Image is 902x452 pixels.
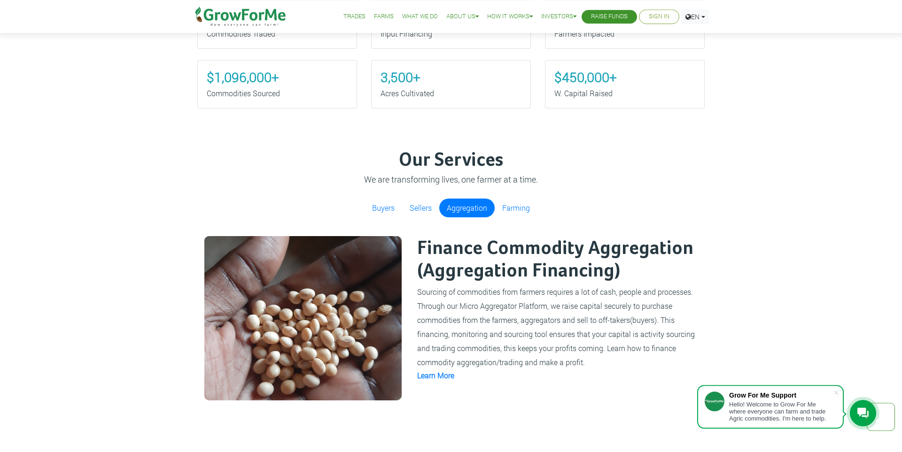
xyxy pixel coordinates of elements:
a: Investors [541,12,576,22]
a: Sellers [402,199,439,217]
h2: Finance Commodity Aggregation (Aggregation Financing) [417,237,696,283]
a: EN [681,9,709,24]
p: Commodities Traded [207,28,348,39]
a: Trades [343,12,365,22]
b: $450,000+ [554,69,617,86]
a: Sign In [649,12,669,22]
p: Farmers Impacted [554,28,695,39]
p: Commodities Sourced [207,88,348,99]
b: $1,096,000+ [207,69,279,86]
div: Grow For Me Support [729,391,833,399]
h3: Our Services [199,149,703,172]
a: About Us [446,12,479,22]
img: growforme image [204,236,402,400]
small: Sourcing of commodities from farmers requires a lot of cash, people and processes. Through our Mi... [417,287,695,367]
a: Farms [374,12,394,22]
a: Raise Funds [591,12,628,22]
p: W. Capital Raised [554,88,695,99]
a: Learn More [417,370,454,380]
b: 3,500+ [381,69,420,86]
p: Input Financing [381,28,521,39]
a: Farming [495,199,537,217]
a: What We Do [402,12,438,22]
p: Acres Cultivated [381,88,521,99]
a: Aggregation [439,199,495,217]
div: Hello! Welcome to Grow For Me where everyone can farm and trade Agric commodities. I'm here to help. [729,401,833,422]
a: Buyers [365,199,402,217]
a: How it Works [487,12,533,22]
p: We are transforming lives, one farmer at a time. [199,173,703,186]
